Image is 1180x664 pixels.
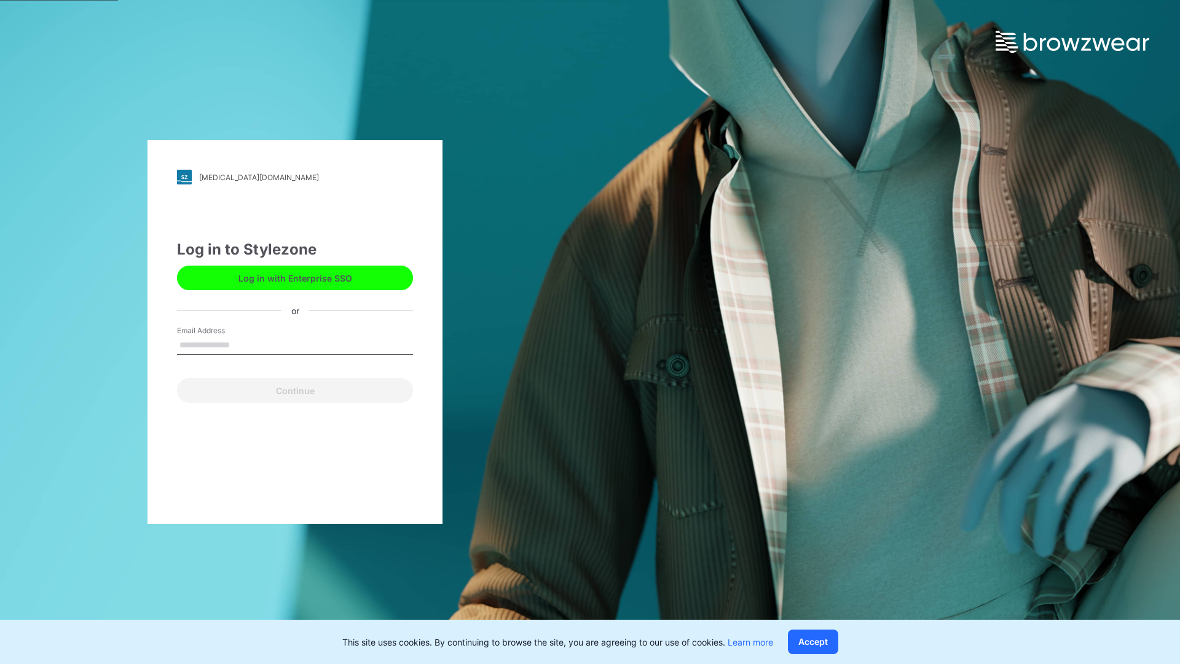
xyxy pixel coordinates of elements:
[199,173,319,182] div: [MEDICAL_DATA][DOMAIN_NAME]
[177,170,413,184] a: [MEDICAL_DATA][DOMAIN_NAME]
[177,170,192,184] img: stylezone-logo.562084cfcfab977791bfbf7441f1a819.svg
[788,630,838,654] button: Accept
[281,304,309,317] div: or
[177,239,413,261] div: Log in to Stylezone
[177,325,263,336] label: Email Address
[177,266,413,290] button: Log in with Enterprise SSO
[996,31,1149,53] img: browzwear-logo.e42bd6dac1945053ebaf764b6aa21510.svg
[728,637,773,647] a: Learn more
[342,636,773,649] p: This site uses cookies. By continuing to browse the site, you are agreeing to our use of cookies.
